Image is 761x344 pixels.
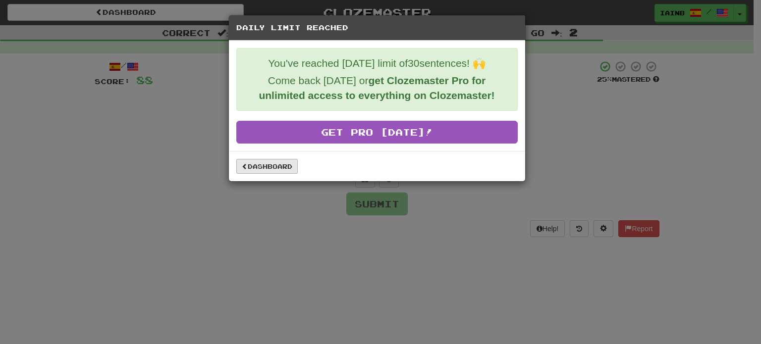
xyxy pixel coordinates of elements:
[244,56,510,71] p: You've reached [DATE] limit of 30 sentences! 🙌
[244,73,510,103] p: Come back [DATE] or
[236,121,518,144] a: Get Pro [DATE]!
[236,23,518,33] h5: Daily Limit Reached
[236,159,298,174] a: Dashboard
[259,75,494,101] strong: get Clozemaster Pro for unlimited access to everything on Clozemaster!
